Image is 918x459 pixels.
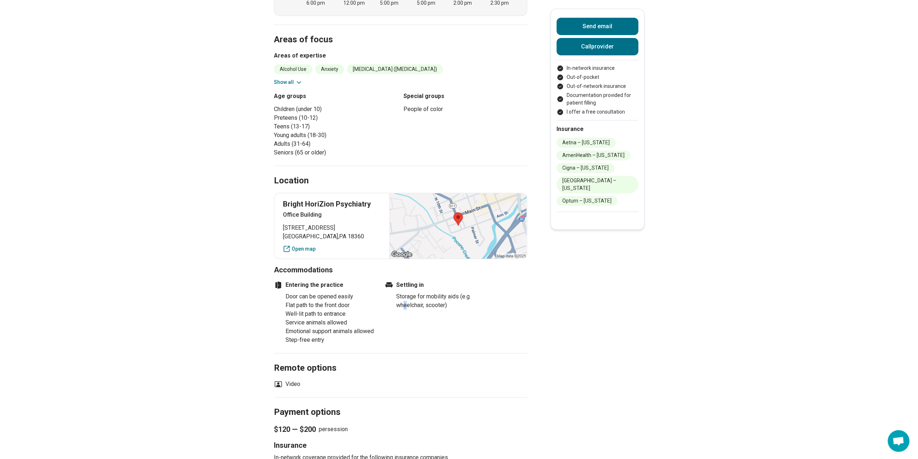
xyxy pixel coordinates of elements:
[274,51,527,60] h3: Areas of expertise
[557,18,638,35] button: Send email
[385,281,486,289] h4: Settling in
[274,122,398,131] li: Teens (13-17)
[283,232,381,241] span: [GEOGRAPHIC_DATA] , PA 18360
[274,64,312,74] li: Alcohol Use
[274,281,375,289] h4: Entering the practice
[274,345,527,374] h2: Remote options
[557,64,638,116] ul: Payment options
[285,327,375,336] li: Emotional support animals allowed
[274,148,398,157] li: Seniors (65 or older)
[274,440,527,450] h3: Insurance
[274,424,527,434] p: per session
[403,105,527,114] li: People of color
[274,140,398,148] li: Adults (31-64)
[557,64,638,72] li: In-network insurance
[557,108,638,116] li: I offer a free consultation
[274,380,300,388] li: Video
[557,125,638,133] h2: Insurance
[285,310,375,318] li: Well-lit path to entrance
[557,82,638,90] li: Out-of-network insurance
[396,292,486,310] li: Storage for mobility aids (e.g. wheelchair, scooter)
[274,114,398,122] li: Preteens (10-12)
[274,78,303,86] button: Show all
[557,176,638,193] li: [GEOGRAPHIC_DATA] – [US_STATE]
[557,38,638,55] button: Callprovider
[557,73,638,81] li: Out-of-pocket
[403,92,527,101] h3: Special groups
[283,224,381,232] span: [STREET_ADDRESS]
[557,150,630,160] li: AmeriHealth – [US_STATE]
[274,265,527,275] h3: Accommodations
[557,163,614,173] li: Cigna – [US_STATE]
[274,105,398,114] li: Children (under 10)
[315,64,344,74] li: Anxiety
[557,138,615,148] li: Aetna – [US_STATE]
[285,318,375,327] li: Service animals allowed
[285,292,375,301] li: Door can be opened easily
[347,64,443,74] li: [MEDICAL_DATA] ([MEDICAL_DATA])
[274,92,398,101] h3: Age groups
[285,336,375,344] li: Step-free entry
[274,16,527,46] h2: Areas of focus
[274,424,316,434] span: $120 — $200
[888,430,909,452] div: Open chat
[283,211,381,219] p: Office Building
[274,389,527,418] h2: Payment options
[274,131,398,140] li: Young adults (18-30)
[285,301,375,310] li: Flat path to the front door
[283,199,381,209] p: Bright HoriZion Psychiatry
[283,245,381,253] a: Open map
[557,92,638,107] li: Documentation provided for patient filling
[274,175,309,187] h2: Location
[557,196,617,206] li: Optum – [US_STATE]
